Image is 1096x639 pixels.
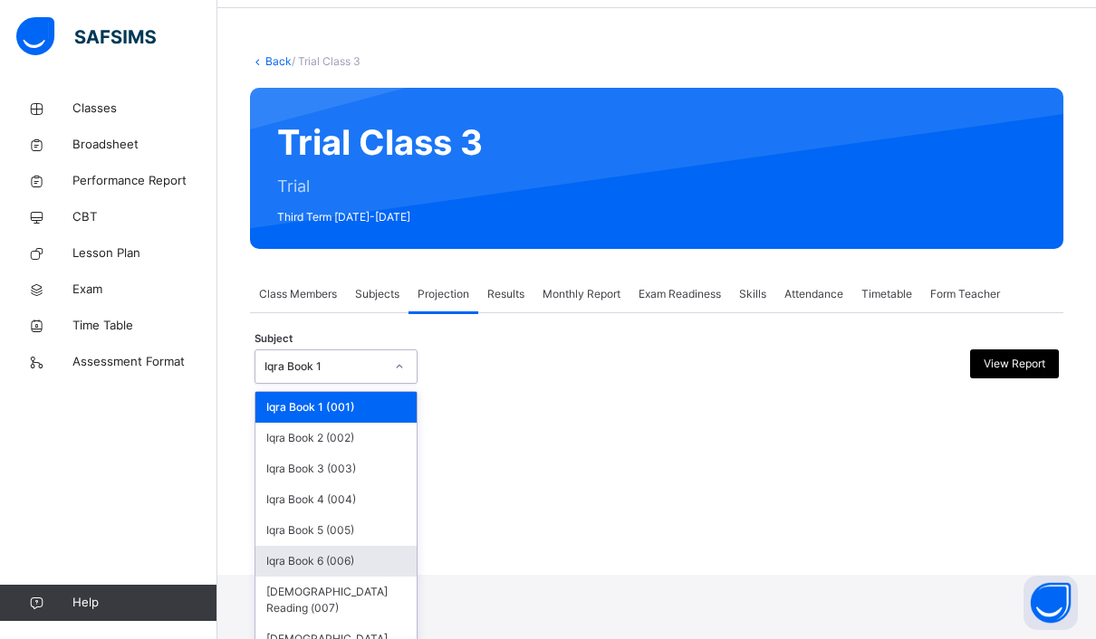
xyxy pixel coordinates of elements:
span: Attendance [784,286,843,302]
span: Time Table [72,317,217,335]
span: / Trial Class 3 [292,54,361,68]
span: Assessment Format [72,353,217,371]
span: Help [72,594,216,612]
span: Subjects [355,286,399,302]
span: Exam Readiness [639,286,721,302]
div: Iqra Book 4 (004) [255,484,417,515]
div: Iqra Book 1 [264,358,384,375]
div: Iqra Book 2 (002) [255,423,417,453]
div: Iqra Book 3 (003) [255,453,417,484]
span: Projection [418,286,469,302]
div: Iqra Book 6 (006) [255,546,417,577]
span: Broadsheet [72,136,217,154]
span: Skills [739,286,766,302]
span: Classes [72,100,217,118]
span: Class Members [259,286,337,302]
span: View Report [984,356,1045,372]
span: Lesson Plan [72,244,217,262]
img: safsims [16,17,156,55]
div: [DEMOGRAPHIC_DATA] Reading (007) [255,577,417,624]
div: Iqra Book 1 (001) [255,392,417,423]
div: Iqra Book 5 (005) [255,515,417,546]
span: CBT [72,208,217,226]
span: Subject [255,331,293,347]
span: Form Teacher [930,286,1000,302]
a: Back [265,54,292,68]
span: Exam [72,281,217,299]
span: Performance Report [72,172,217,190]
span: Timetable [861,286,912,302]
span: Results [487,286,524,302]
span: Monthly Report [543,286,620,302]
span: Third Term [DATE]-[DATE] [277,209,483,225]
button: Open asap [1024,576,1078,630]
